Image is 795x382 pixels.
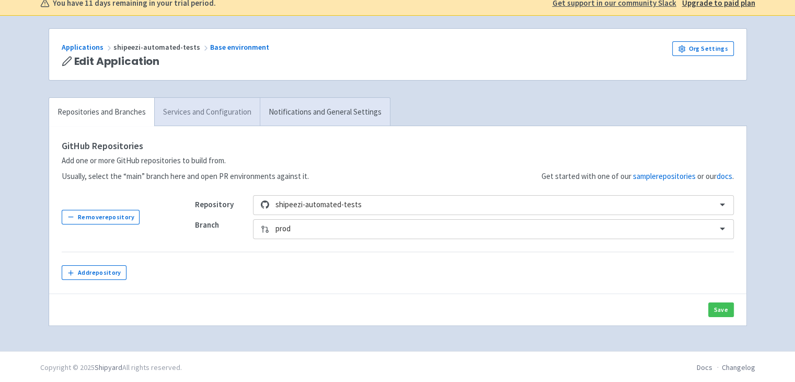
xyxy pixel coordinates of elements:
a: docs [717,171,732,181]
a: Base environment [210,42,271,52]
a: Notifications and General Settings [260,98,390,127]
p: Add one or more GitHub repositories to build from. [62,155,309,167]
a: Services and Configuration [154,98,260,127]
strong: Repository [195,199,234,209]
strong: GitHub Repositories [62,140,143,152]
a: Docs [697,363,712,372]
a: Repositories and Branches [49,98,154,127]
button: Removerepository [62,210,140,224]
a: Org Settings [672,41,734,56]
button: Save [708,302,734,317]
button: Addrepository [62,265,127,280]
p: Get started with one of our or our . [541,171,734,183]
span: Edit Application [74,55,160,68]
p: Usually, select the “main” branch here and open PR environments against it. [62,171,309,183]
a: Changelog [722,363,755,372]
div: Copyright © 2025 All rights reserved. [40,362,182,373]
a: Shipyard [95,363,122,372]
a: Applications [62,42,113,52]
strong: Branch [195,220,219,230]
span: shipeezi-automated-tests [113,42,210,52]
a: samplerepositories [633,171,696,181]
